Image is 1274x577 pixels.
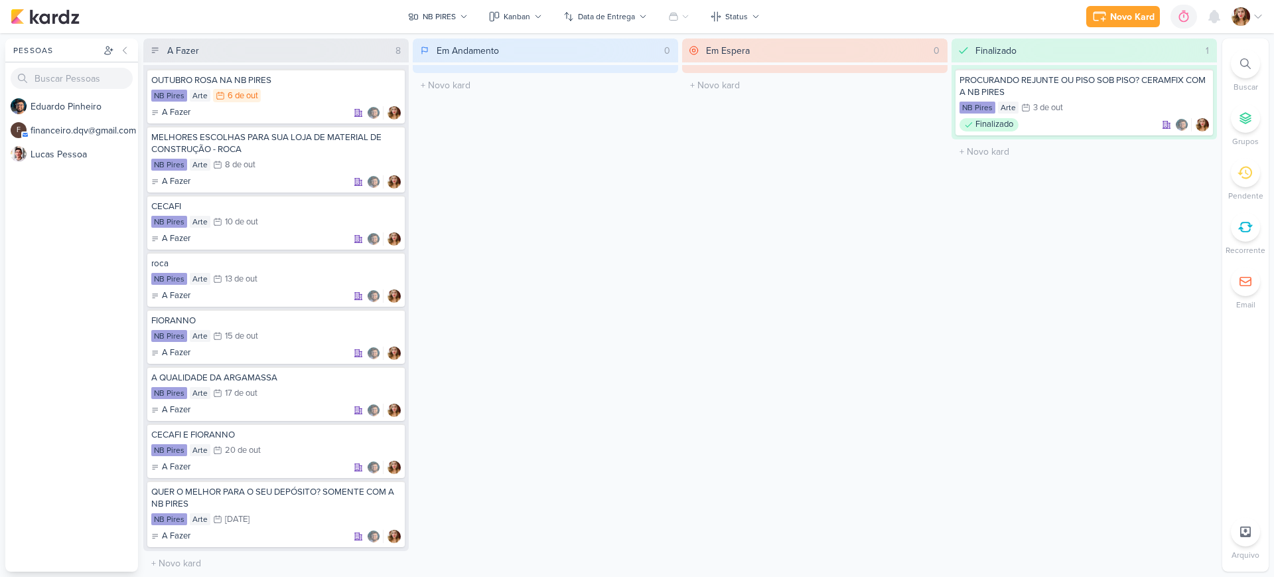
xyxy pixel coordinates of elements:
[998,102,1019,114] div: Arte
[388,106,401,120] div: Responsável: Thaís Leite
[706,44,750,58] div: Em Espera
[388,175,401,189] div: Responsável: Thaís Leite
[954,142,1214,161] input: + Novo kard
[151,530,190,543] div: A Fazer
[367,106,384,120] div: Colaboradores: Eduardo Pinheiro
[1222,49,1269,93] li: Ctrl + F
[959,118,1019,131] div: Finalizado
[367,175,380,189] img: Eduardo Pinheiro
[1110,10,1155,24] div: Novo Kard
[388,461,401,474] img: Thaís Leite
[225,218,258,226] div: 10 de out
[659,44,675,58] div: 0
[151,486,401,510] div: QUER O MELHOR PARA O SEU DEPÓSITO? SOMENTE COM A NB PIRES
[151,289,190,303] div: A Fazer
[390,44,406,58] div: 8
[388,530,401,543] img: Thaís Leite
[151,131,401,155] div: MELHORES ESCOLHAS PARA SUA LOJA DE MATERIAL DE CONSTRUÇÃO - ROCA
[151,258,401,270] div: roca
[225,389,257,398] div: 17 de out
[388,106,401,120] img: Thaís Leite
[162,289,190,303] p: A Fazer
[415,76,675,95] input: + Novo kard
[1196,118,1209,131] img: Thaís Leite
[151,387,187,399] div: NB Pires
[367,461,380,474] img: Eduardo Pinheiro
[151,216,187,228] div: NB Pires
[151,175,190,189] div: A Fazer
[11,44,101,56] div: Pessoas
[31,147,138,161] div: L u c a s P e s s o a
[367,289,384,303] div: Colaboradores: Eduardo Pinheiro
[162,347,190,360] p: A Fazer
[367,232,380,246] img: Eduardo Pinheiro
[388,404,401,417] img: Thaís Leite
[31,124,138,137] div: f i n a n c e i r o . d q v @ g m a i l . c o m
[367,404,384,417] div: Colaboradores: Eduardo Pinheiro
[367,232,384,246] div: Colaboradores: Eduardo Pinheiro
[151,330,187,342] div: NB Pires
[975,44,1017,58] div: Finalizado
[151,232,190,246] div: A Fazer
[388,461,401,474] div: Responsável: Thaís Leite
[1232,7,1250,26] img: Thaís Leite
[388,530,401,543] div: Responsável: Thaís Leite
[388,232,401,246] img: Thaís Leite
[388,404,401,417] div: Responsável: Thaís Leite
[388,347,401,360] div: Responsável: Thaís Leite
[162,175,190,189] p: A Fazer
[162,232,190,246] p: A Fazer
[11,98,27,114] img: Eduardo Pinheiro
[367,530,384,543] div: Colaboradores: Eduardo Pinheiro
[685,76,945,95] input: + Novo kard
[151,404,190,417] div: A Fazer
[225,515,249,524] div: [DATE]
[225,332,258,341] div: 15 de out
[190,330,210,342] div: Arte
[151,513,187,525] div: NB Pires
[388,175,401,189] img: Thaís Leite
[228,92,258,100] div: 6 de out
[11,146,27,162] img: Lucas Pessoa
[190,387,210,399] div: Arte
[225,275,257,284] div: 13 de out
[151,461,190,474] div: A Fazer
[367,175,384,189] div: Colaboradores: Eduardo Pinheiro
[1086,6,1160,27] button: Novo Kard
[162,404,190,417] p: A Fazer
[928,44,945,58] div: 0
[151,315,401,327] div: FIORANNO
[1175,118,1192,131] div: Colaboradores: Eduardo Pinheiro
[11,68,133,89] input: Buscar Pessoas
[367,461,384,474] div: Colaboradores: Eduardo Pinheiro
[1175,118,1188,131] img: Eduardo Pinheiro
[225,161,255,169] div: 8 de out
[167,44,199,58] div: A Fazer
[151,106,190,120] div: A Fazer
[190,513,210,525] div: Arte
[162,106,190,120] p: A Fazer
[1200,44,1214,58] div: 1
[146,554,406,573] input: + Novo kard
[367,106,380,120] img: Eduardo Pinheiro
[1226,244,1265,256] p: Recorrente
[17,127,21,134] p: f
[437,44,499,58] div: Em Andamento
[388,232,401,246] div: Responsável: Thaís Leite
[190,273,210,285] div: Arte
[1196,118,1209,131] div: Responsável: Thaís Leite
[151,159,187,171] div: NB Pires
[388,289,401,303] img: Thaís Leite
[151,347,190,360] div: A Fazer
[1234,81,1258,93] p: Buscar
[225,446,261,455] div: 20 de out
[1033,104,1063,112] div: 3 de out
[151,273,187,285] div: NB Pires
[151,201,401,212] div: CECAFI
[959,102,995,114] div: NB Pires
[151,90,187,102] div: NB Pires
[388,289,401,303] div: Responsável: Thaís Leite
[367,530,380,543] img: Eduardo Pinheiro
[11,9,80,25] img: kardz.app
[190,216,210,228] div: Arte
